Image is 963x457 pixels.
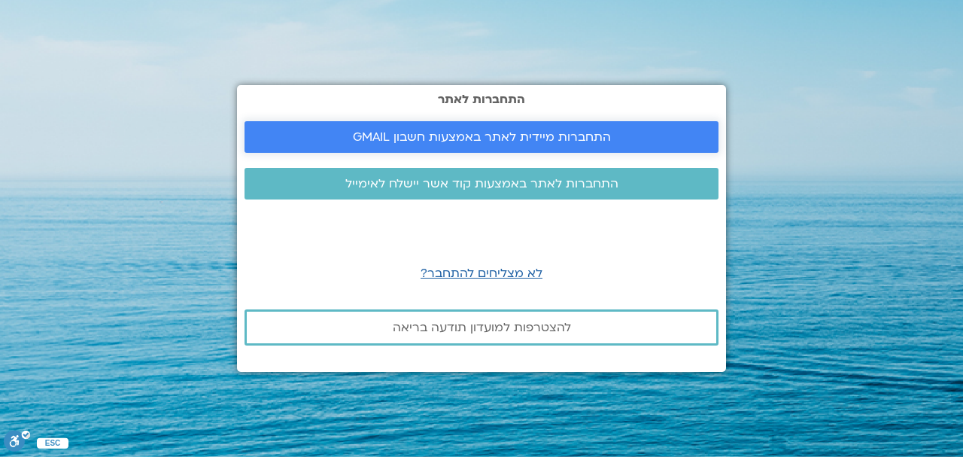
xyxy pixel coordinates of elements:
span: להצטרפות למועדון תודעה בריאה [393,321,571,334]
h2: התחברות לאתר [245,93,718,106]
a: להצטרפות למועדון תודעה בריאה [245,309,718,346]
a: לא מצליחים להתחבר? [421,265,542,282]
span: התחברות לאתר באמצעות קוד אשר יישלח לאימייל [345,177,618,190]
span: התחברות מיידית לאתר באמצעות חשבון GMAIL [353,130,611,144]
a: התחברות מיידית לאתר באמצעות חשבון GMAIL [245,121,718,153]
a: התחברות לאתר באמצעות קוד אשר יישלח לאימייל [245,168,718,200]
